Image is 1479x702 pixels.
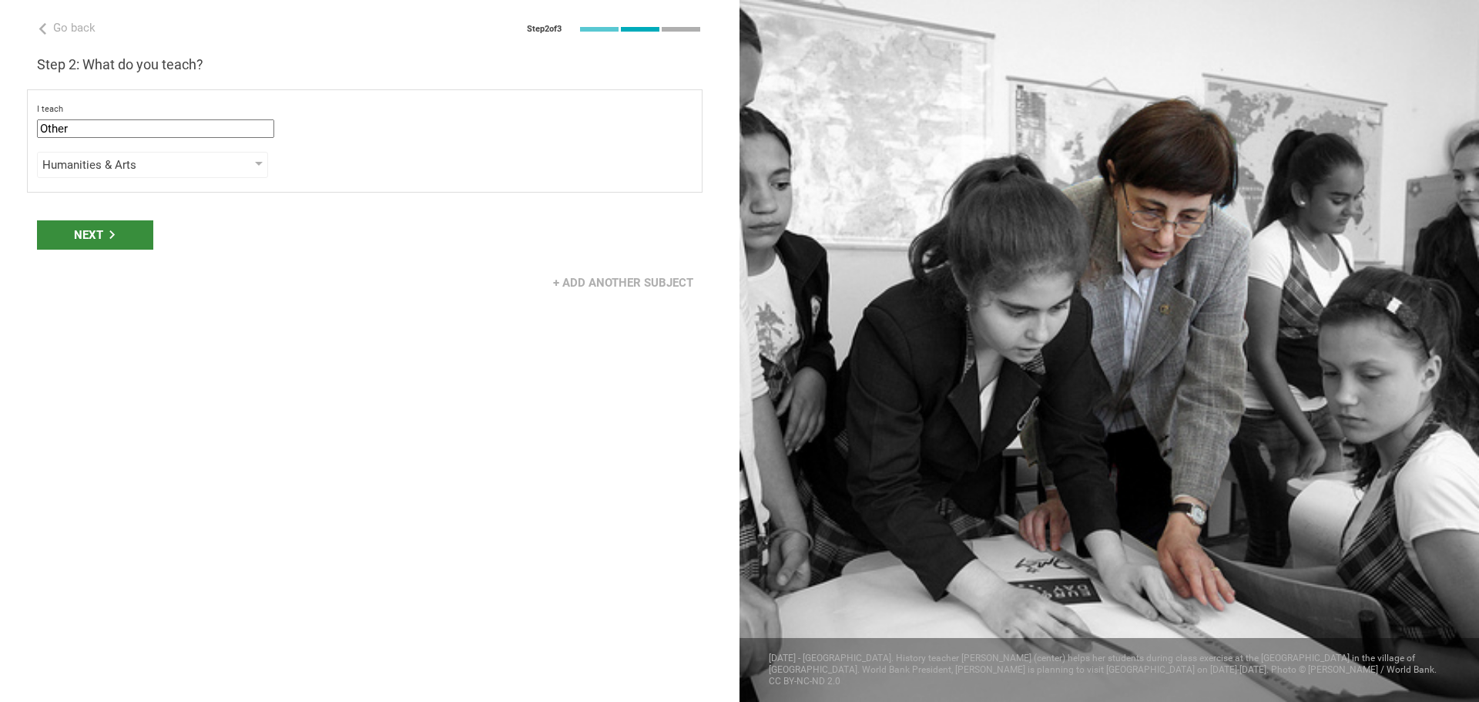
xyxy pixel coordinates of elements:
div: [DATE] - [GEOGRAPHIC_DATA]. History teacher [PERSON_NAME] (center) helps her students during clas... [739,638,1479,702]
div: + Add another subject [544,268,703,297]
div: Humanities & Arts [42,157,219,173]
input: subject or discipline [37,119,274,138]
div: Next [37,220,153,250]
div: I teach [37,104,693,115]
h3: Step 2: What do you teach? [37,55,703,74]
span: Go back [53,21,96,35]
div: Step 2 of 3 [527,24,562,35]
